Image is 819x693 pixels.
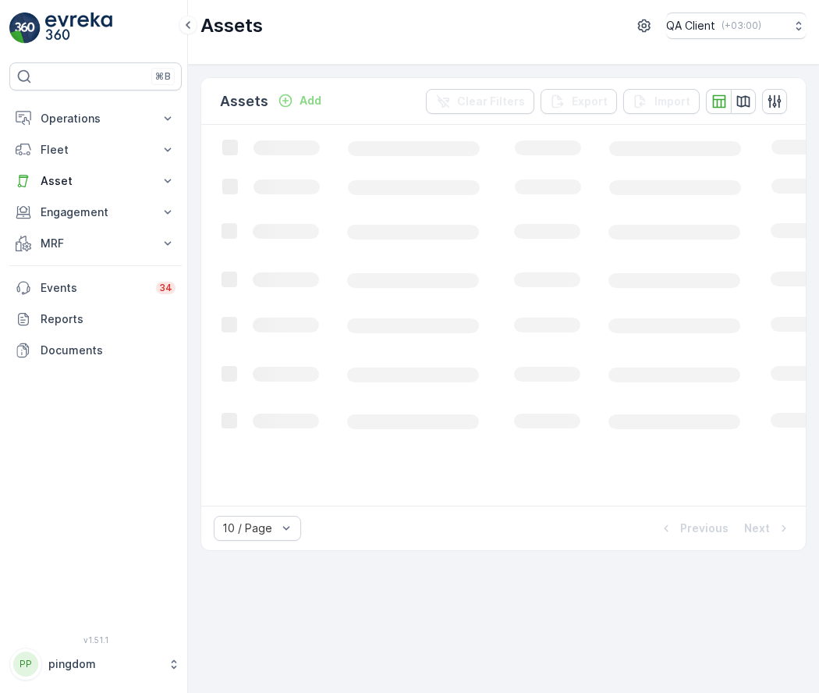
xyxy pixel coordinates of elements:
[654,94,690,109] p: Import
[9,228,182,259] button: MRF
[41,311,175,327] p: Reports
[680,521,729,536] p: Previous
[9,648,182,681] button: PPpingdom
[9,335,182,366] a: Documents
[426,89,534,114] button: Clear Filters
[41,111,151,126] p: Operations
[666,12,807,39] button: QA Client(+03:00)
[45,12,112,44] img: logo_light-DOdMpM7g.png
[743,519,793,538] button: Next
[41,343,175,358] p: Documents
[666,18,715,34] p: QA Client
[300,93,321,108] p: Add
[572,94,608,109] p: Export
[541,89,617,114] button: Export
[721,20,761,32] p: ( +03:00 )
[9,272,182,304] a: Events34
[9,103,182,134] button: Operations
[41,280,147,296] p: Events
[9,197,182,228] button: Engagement
[657,519,730,538] button: Previous
[9,304,182,335] a: Reports
[623,89,700,114] button: Import
[271,91,328,110] button: Add
[155,70,171,83] p: ⌘B
[41,142,151,158] p: Fleet
[200,13,263,38] p: Assets
[9,635,182,645] span: v 1.51.1
[9,12,41,44] img: logo
[48,656,160,672] p: pingdom
[159,282,172,294] p: 34
[9,134,182,165] button: Fleet
[457,94,525,109] p: Clear Filters
[9,165,182,197] button: Asset
[41,204,151,220] p: Engagement
[220,91,268,112] p: Assets
[744,521,770,536] p: Next
[13,652,38,677] div: PP
[41,236,151,251] p: MRF
[41,173,151,189] p: Asset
